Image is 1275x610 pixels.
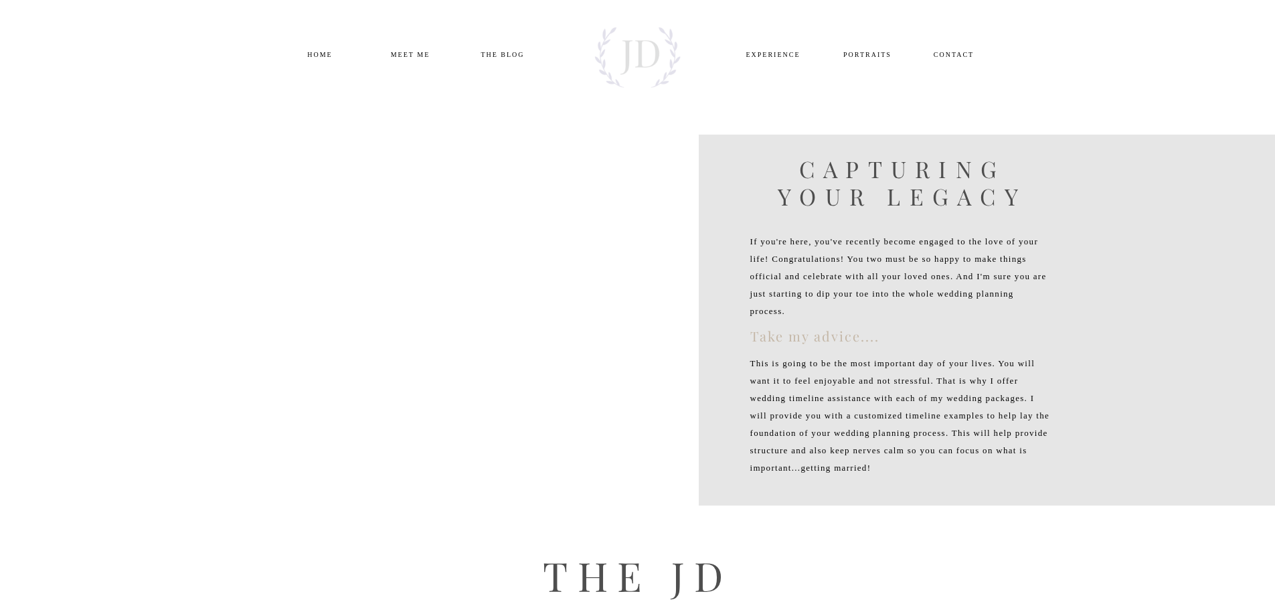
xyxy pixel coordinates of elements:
a: EXPERIENCE [741,48,806,59]
a: PORTRAITS [835,48,900,59]
p: If you're here, you've recently become engaged to the love of your life! Congratulations! You two... [750,233,1051,431]
a: Meet ME [378,48,443,59]
p: the jd [311,555,966,607]
p: capturing your legacy [766,155,1039,213]
p: Take my advice.... [750,328,933,356]
a: THE BLOG [469,48,537,59]
a: CONTACT [922,48,987,59]
a: home [288,48,353,59]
